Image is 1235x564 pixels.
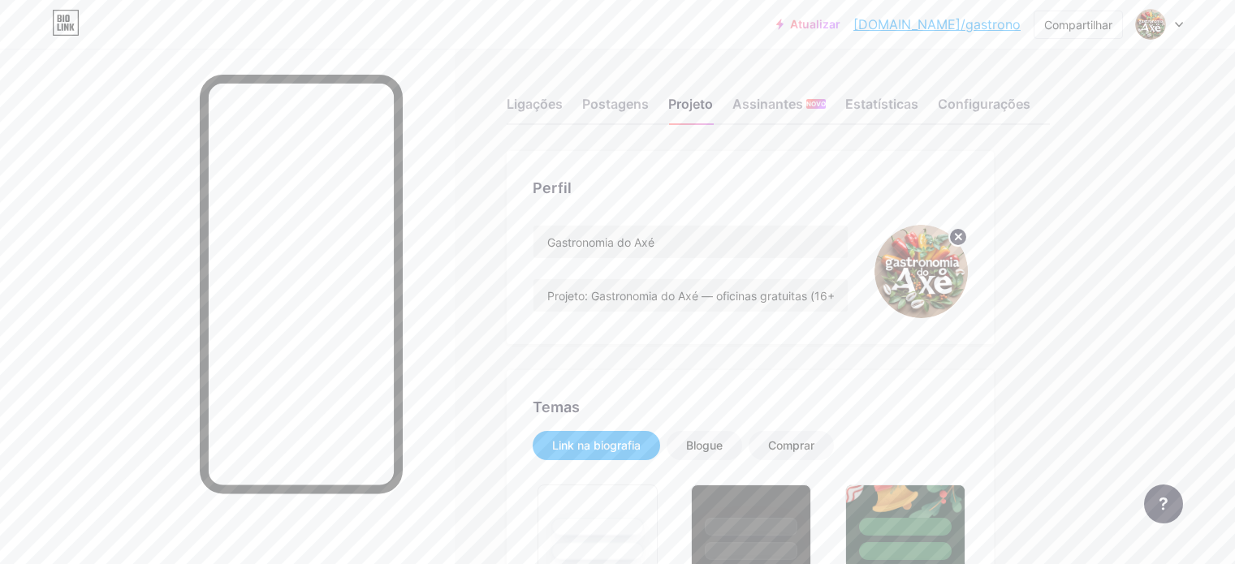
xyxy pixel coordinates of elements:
[806,100,826,108] font: NOVO
[533,179,572,196] font: Perfil
[552,438,641,452] font: Link na biografia
[582,96,649,112] font: Postagens
[1044,18,1112,32] font: Compartilhar
[790,17,840,31] font: Atualizar
[533,279,848,312] input: Biografia
[768,438,814,452] font: Comprar
[533,226,848,258] input: Nome
[533,398,580,415] font: Temas
[853,16,1021,32] font: [DOMAIN_NAME]/gastrono
[853,15,1021,34] a: [DOMAIN_NAME]/gastrono
[845,96,918,112] font: Estatísticas
[1135,9,1166,40] img: Gastronomia do Axé
[874,225,968,318] img: Gastronomia do Axé
[686,438,723,452] font: Blogue
[668,96,713,112] font: Projeto
[938,96,1030,112] font: Configurações
[732,96,803,112] font: Assinantes
[507,96,563,112] font: Ligações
